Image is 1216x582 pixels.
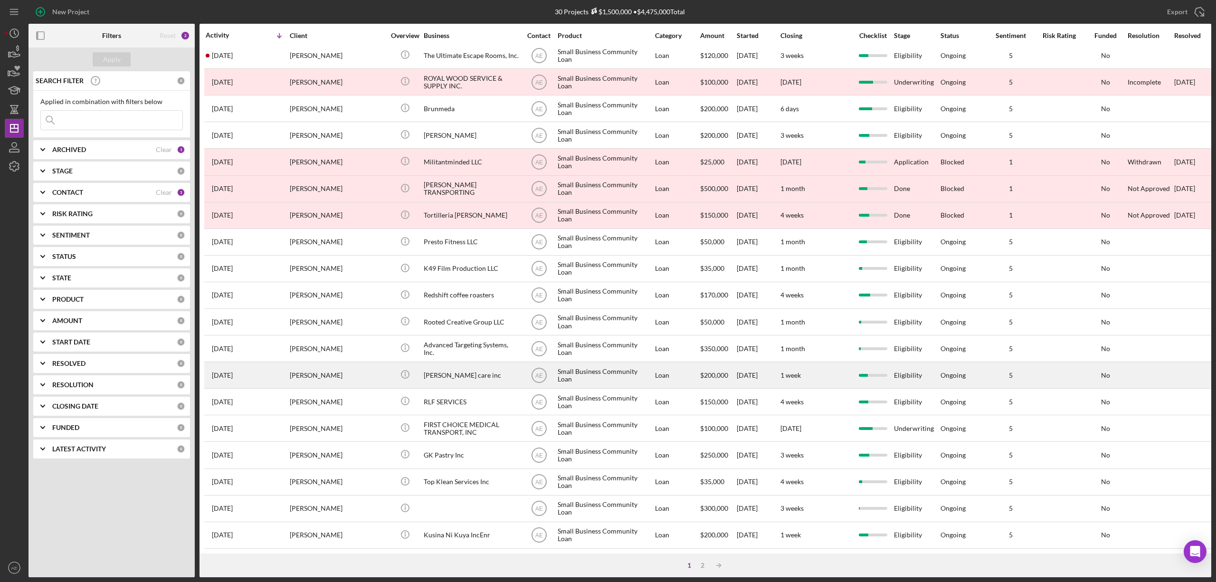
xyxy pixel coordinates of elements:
div: Ongoing [940,52,966,59]
div: No [1084,158,1127,166]
div: No [1084,132,1127,139]
div: [PERSON_NAME] [290,496,385,521]
div: Small Business Community Loan [558,123,653,148]
div: Loan [655,229,699,255]
div: No [1084,238,1127,246]
div: Withdrawn [1128,158,1161,166]
div: Small Business Community Loan [558,283,653,308]
div: [DATE] [737,149,779,174]
div: Eligibility [894,256,940,281]
time: 4 weeks [780,291,804,299]
div: 5 [987,78,1035,86]
span: $300,000 [700,504,728,512]
div: Small Business Community Loan [558,229,653,255]
div: 5 [987,478,1035,486]
div: Loan [655,416,699,441]
div: Ongoing [940,478,966,486]
div: Clear [156,146,172,153]
span: $120,000 [700,51,728,59]
button: New Project [28,2,99,21]
b: CLOSING DATE [52,402,98,410]
div: Small Business Community Loan [558,442,653,468]
div: 0 [177,381,185,389]
span: $100,000 [700,424,728,432]
div: Incomplete [1128,78,1161,86]
time: [DATE] [780,78,801,86]
div: No [1084,398,1127,406]
time: 2025-10-10 19:20 [212,78,233,86]
b: PRODUCT [52,296,84,303]
div: [PERSON_NAME] care inc [424,363,519,388]
span: $200,000 [700,131,728,139]
div: Eligibility [894,283,940,308]
time: 2025-09-27 01:00 [212,451,233,459]
div: Started [737,32,779,39]
div: Small Business Community Loan [558,309,653,334]
div: Ongoing [940,451,966,459]
b: Filters [102,32,121,39]
div: Blocked [940,211,964,219]
span: $200,000 [700,371,728,379]
div: Blocked [940,185,964,192]
b: SENTIMENT [52,231,90,239]
div: Reset [160,32,176,39]
div: Small Business Community Loan [558,149,653,174]
div: [DATE] [737,123,779,148]
div: Small Business Community Loan [558,69,653,95]
div: 5 [987,398,1035,406]
div: Small Business Community Loan [558,416,653,441]
div: Loan [655,123,699,148]
time: 2025-09-25 02:27 [212,478,233,486]
div: 0 [177,252,185,261]
div: Closing [780,32,852,39]
div: 1 [987,158,1035,166]
div: Eligibility [894,309,940,334]
time: 3 weeks [780,451,804,459]
div: [PERSON_NAME] [290,336,385,361]
b: RESOLVED [52,360,85,367]
div: Ongoing [940,318,966,326]
text: AE [535,52,542,59]
div: Sentiment [987,32,1035,39]
div: No [1084,185,1127,192]
div: 0 [177,167,185,175]
time: 3 weeks [780,504,804,512]
time: 2025-09-22 21:52 [212,505,233,512]
b: SEARCH FILTER [36,77,84,85]
div: Eligibility [894,229,940,255]
div: Loan [655,283,699,308]
div: Small Business Community Loan [558,389,653,414]
div: 0 [177,338,185,346]
div: Funded [1084,32,1127,39]
div: Application [894,149,940,174]
b: LATEST ACTIVITY [52,445,106,453]
div: Eligibility [894,43,940,68]
div: [DATE] [737,416,779,441]
div: 5 [987,132,1035,139]
time: 6 days [780,105,799,113]
div: Loan [655,309,699,334]
div: [DATE] [737,256,779,281]
div: Product [558,32,653,39]
b: RESOLUTION [52,381,94,389]
div: No [1084,478,1127,486]
div: Ongoing [940,238,966,246]
time: 2025-10-07 19:19 [212,265,233,272]
div: 0 [177,402,185,410]
div: 0 [177,76,185,85]
div: [PERSON_NAME] [290,229,385,255]
div: Loan [655,96,699,121]
time: [DATE] [780,158,801,166]
time: 4 weeks [780,398,804,406]
div: Export [1167,2,1187,21]
div: Ongoing [940,345,966,353]
span: $150,000 [700,398,728,406]
div: [PERSON_NAME] [290,416,385,441]
div: No [1084,78,1127,86]
div: 0 [177,274,185,282]
div: Eligibility [894,389,940,414]
div: Contact [521,32,557,39]
time: 1 month [780,184,805,192]
div: 1 [987,185,1035,192]
time: 3 weeks [780,131,804,139]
